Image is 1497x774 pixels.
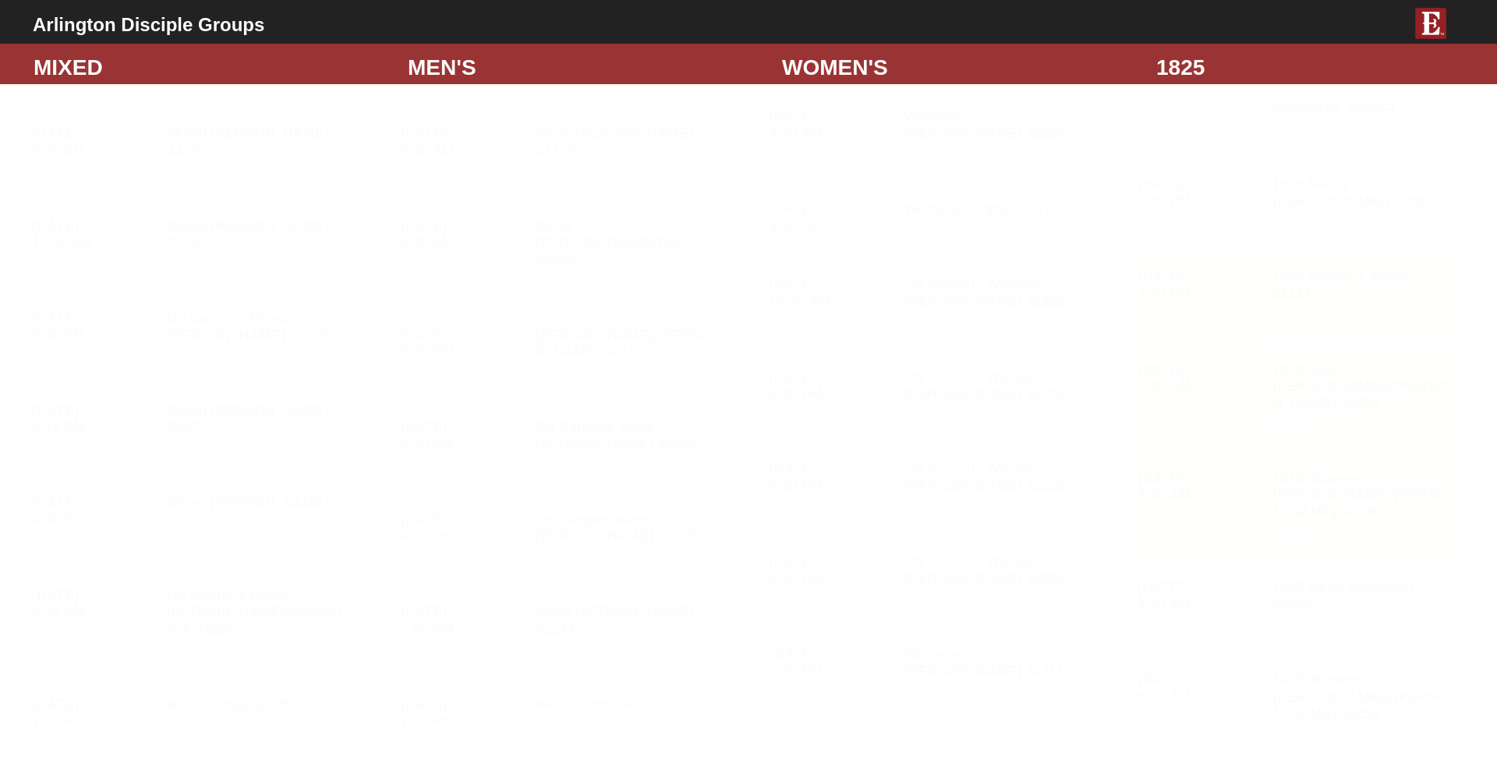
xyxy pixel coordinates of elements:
strong: In Person [182,260,232,272]
strong: In Person [613,553,663,566]
h4: [DATE] 6:30 PM [33,588,157,621]
h4: [DATE] 8:00 AM [1138,471,1262,504]
strong: In Person [919,226,969,239]
h4: [DATE] 7:00 PM [401,604,525,638]
h4: [DATE] 12:00 PM [33,218,157,252]
h4: [DATE] 6:30 PM [770,461,894,495]
h4: 1825 Womens [PERSON_NAME]/[PERSON_NAME] 32246 [1272,471,1450,543]
strong: In Person [1288,730,1338,743]
h4: Mixed [PERSON_NAME] 32210 [167,218,345,273]
h4: Mens [PERSON_NAME]/Will 32225 [536,218,713,290]
h4: On Campus Mixed [PERSON_NAME]/Maccurrach 32225 [167,588,345,659]
strong: In Person [551,168,601,180]
strong: Virtual [1290,126,1323,139]
h4: [DATE] 8:30 AM [1138,672,1262,705]
h4: On Campus Womens [PERSON_NAME] 32225 [904,553,1081,608]
h4: [DATE] 6:30 PM [770,553,894,587]
strong: Childcare [175,352,225,365]
h4: On Campus Womens [PERSON_NAME] 32225 [904,277,1081,331]
strong: In Person [244,352,294,365]
h4: Mens Gornoski 32225 [536,697,713,735]
h4: [DATE] 6:15 PM [33,403,157,436]
h4: [DATE] 7:00 PM [770,646,894,680]
h4: 1825 Mens [PERSON_NAME]/[PERSON_NAME] 32250 [1272,362,1450,433]
h4: Mixed Vilagi 32225 [167,697,345,735]
h4: [DATE] 7:00 PM [33,697,157,730]
strong: In Person [244,646,294,659]
strong: In Person [182,537,232,550]
strong: Childcare [175,646,225,659]
h4: [DATE] 9:30 AM [770,201,894,235]
strong: In Person [1288,529,1338,542]
h4: [DATE] 9:30 AM [770,109,894,143]
h4: [DATE] 8:00 AM [33,125,157,159]
h4: [DATE] 7:00 AM [1138,362,1262,395]
h4: [DATE] 6:30 AM [401,125,525,159]
strong: In Person [551,369,601,381]
h4: Womens Sirghii 32277 [904,201,1081,239]
strong: In Person [551,646,601,659]
h4: [DATE] 10:00 AM [770,277,894,310]
h4: Mixed [PERSON_NAME] 32221 [167,495,345,550]
h4: [DATE] 7:00 PM [401,697,525,730]
strong: In Person [182,168,232,180]
strong: In Person [1288,420,1338,433]
strong: In Person [919,504,969,516]
b: Arlington Disciple Groups [33,14,264,35]
strong: In Person [182,444,232,457]
strong: In Person [919,319,969,331]
strong: In Person [551,277,601,289]
h4: On Campus Womens [PERSON_NAME] 32225 [904,461,1081,516]
h4: [DATE] 6:30 PM [33,495,157,528]
h4: On campus Mens [PERSON_NAME] 32225 [536,512,713,567]
strong: In Person [1288,311,1338,323]
h4: [DATE] 6:30 PM [401,419,525,453]
strong: Childcare [912,411,962,423]
h4: [DATE] 7:00 PM [770,738,894,772]
strong: In Person [551,722,601,734]
strong: In Person [182,722,232,734]
h4: Womens [PERSON_NAME] 32211 [904,646,1081,701]
h4: 1825 Online Mixed [PERSON_NAME] /[PERSON_NAME] [1272,68,1450,140]
img: E-icon-fireweed-White-TM.png [1415,8,1446,39]
h4: 1825 Womens Wood 32224 [1272,269,1450,323]
h4: [DATE] 5:30 PM [401,327,525,361]
div: WOMEN'S [770,51,1145,84]
h4: [DATE] 6:30 PM [770,369,894,403]
h4: On Campus Womens [PERSON_NAME] 32225 [904,369,1081,424]
h4: On Campus Mixed [PERSON_NAME] 32225 [167,310,345,365]
h4: [DATE] 6:30 PM [401,512,525,546]
strong: In Person [919,150,969,163]
h4: Mens [PERSON_NAME] 32225 [536,125,713,180]
strong: In Person [1288,621,1338,634]
h4: 1825 Womens [PERSON_NAME]/[PERSON_NAME] 32259 [1272,672,1450,744]
h4: [PERSON_NAME]/[PERSON_NAME] 32277 [536,327,713,382]
div: MIXED [22,51,396,84]
strong: In Person [1288,218,1338,231]
h4: Mixed [PERSON_NAME] 32207 [167,125,345,180]
h4: 1825 Mixed [PERSON_NAME] 32097 [1272,177,1450,231]
h4: 1825 Mens Potrawski 32065 [1272,580,1450,634]
h4: On Campus Mens [PERSON_NAME] 32225 [536,419,713,474]
h4: [DATE] 7:00 PM [1138,177,1262,210]
strong: In Person [613,461,663,474]
h4: [DATE] 5:30 PM [33,310,157,344]
strong: Childcare [912,596,962,608]
div: MEN'S [396,51,770,84]
h4: Womens [PERSON_NAME] 32225 [904,109,1081,164]
strong: Childcare [544,461,594,474]
strong: In Person [981,411,1031,423]
strong: In Person [981,596,1031,608]
h4: [DATE] 8:00 AM [1138,580,1262,613]
h4: [DATE] 7:30 PM [1138,269,1262,302]
h4: [DATE] 6:30 AM [401,218,525,252]
h4: Mixed [PERSON_NAME] 32277 [167,403,345,458]
strong: In Person [919,688,969,701]
h4: Mens [PERSON_NAME] 32233 [536,604,713,659]
strong: Childcare [544,553,594,566]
